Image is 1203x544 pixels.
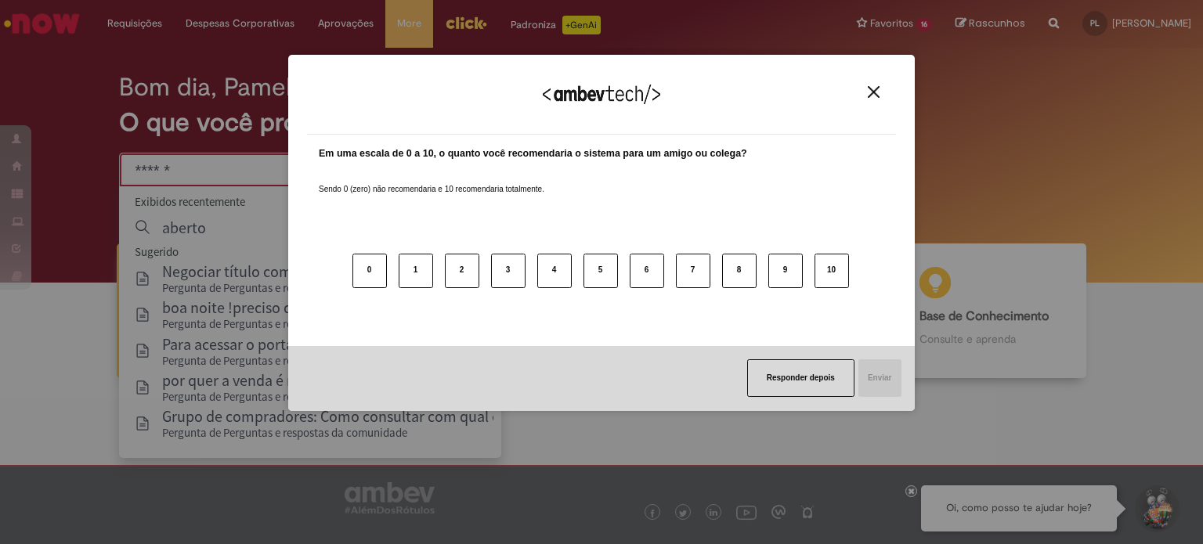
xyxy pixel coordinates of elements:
[863,85,884,99] button: Close
[747,359,854,397] button: Responder depois
[815,254,849,288] button: 10
[319,146,747,161] label: Em uma escala de 0 a 10, o quanto você recomendaria o sistema para um amigo ou colega?
[722,254,757,288] button: 8
[630,254,664,288] button: 6
[543,85,660,104] img: Logo Ambevtech
[868,86,880,98] img: Close
[537,254,572,288] button: 4
[676,254,710,288] button: 7
[352,254,387,288] button: 0
[583,254,618,288] button: 5
[445,254,479,288] button: 2
[399,254,433,288] button: 1
[768,254,803,288] button: 9
[319,165,544,195] label: Sendo 0 (zero) não recomendaria e 10 recomendaria totalmente.
[491,254,526,288] button: 3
